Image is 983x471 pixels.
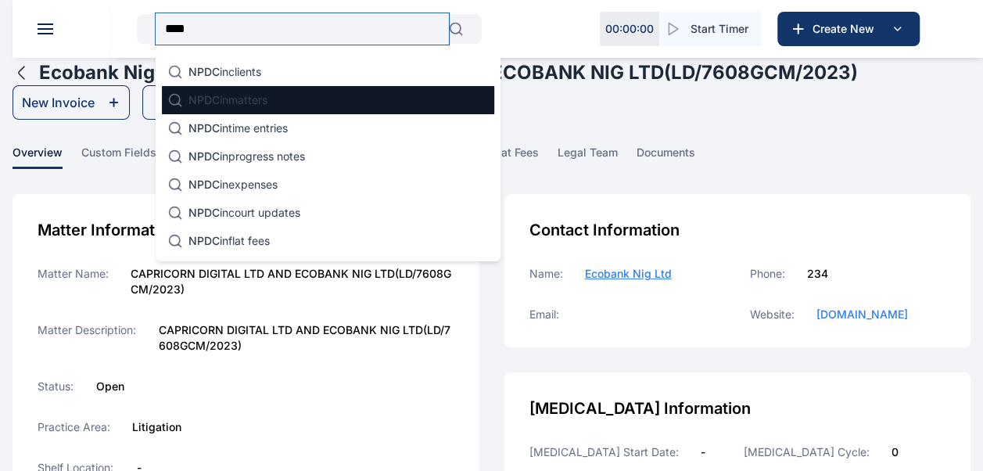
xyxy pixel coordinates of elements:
[13,85,130,120] button: New Invoice
[585,266,672,282] a: Ecobank Nig Ltd
[492,145,558,169] a: flat fees
[892,444,899,460] label: 0
[159,322,454,354] label: CAPRICORN DIGITAL LTD AND ECOBANK NIG LTD(LD/7608GCM/2023)
[188,92,267,108] p: in matters
[132,419,181,435] label: Litigation
[529,307,559,322] label: Email:
[22,93,95,112] div: New Invoice
[750,266,785,282] label: Phone:
[81,145,156,169] span: custom fields
[188,64,261,80] p: in clients
[188,149,220,163] span: NPDC
[492,145,539,169] span: flat fees
[142,85,260,120] button: Edit Matter
[807,266,828,282] label: 234
[744,444,870,460] label: [MEDICAL_DATA] Cycle:
[96,379,124,394] label: Open
[208,60,858,85] h1: CAPRICORN DIGITAL LTD AND ECOBANK NIG LTD(LD/7608GCM/2023)
[188,120,288,136] p: in time entries
[558,145,618,169] span: legal team
[637,145,695,169] span: documents
[806,21,888,37] span: Create New
[188,149,305,164] p: in progress notes
[558,145,637,169] a: legal team
[605,21,654,37] p: 00 : 00 : 00
[750,307,795,322] label: Website:
[188,93,220,106] span: NPDC
[188,177,278,192] p: in expenses
[39,60,188,85] h1: Ecobank Nig Ltd
[188,206,220,219] span: NPDC
[81,145,175,169] a: custom fields
[777,12,920,46] button: Create New
[529,266,563,282] label: Name:
[637,145,714,169] a: documents
[38,379,74,394] label: Status:
[188,234,220,247] span: NPDC
[131,266,454,297] label: CAPRICORN DIGITAL LTD AND ECOBANK NIG LTD(LD/7608GCM/2023)
[529,444,679,460] label: [MEDICAL_DATA] Start Date:
[188,205,300,221] p: in court updates
[38,419,110,435] label: Practice Area:
[701,444,705,460] label: -
[188,121,220,135] span: NPDC
[38,266,109,297] label: Matter Name:
[585,267,672,280] span: Ecobank Nig Ltd
[188,178,220,191] span: NPDC
[529,397,946,419] div: [MEDICAL_DATA] Information
[188,65,220,78] span: NPDC
[529,219,946,241] div: Contact Information
[13,145,81,169] a: overview
[38,219,454,241] div: Matter Information
[691,21,748,37] span: Start Timer
[188,233,270,249] p: in flat fees
[659,12,761,46] button: Start Timer
[13,145,63,169] span: overview
[38,322,137,354] label: Matter Description:
[816,307,908,322] a: [DOMAIN_NAME]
